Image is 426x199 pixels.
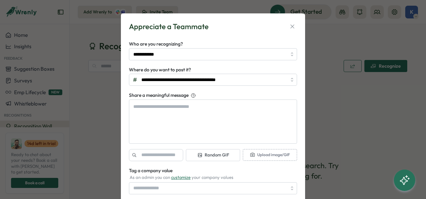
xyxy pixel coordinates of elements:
div: Appreciate a Teammate [129,21,209,32]
span: Share a meaningful message [129,92,189,99]
span: Where do you want to post it? [129,67,191,73]
span: Random GIF [197,152,229,158]
button: Random GIF [186,149,240,161]
a: customize [171,175,191,180]
div: As an admin you can your company values [129,175,297,181]
label: Tag a company value [129,167,172,175]
label: Who are you recognizing? [129,41,183,48]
